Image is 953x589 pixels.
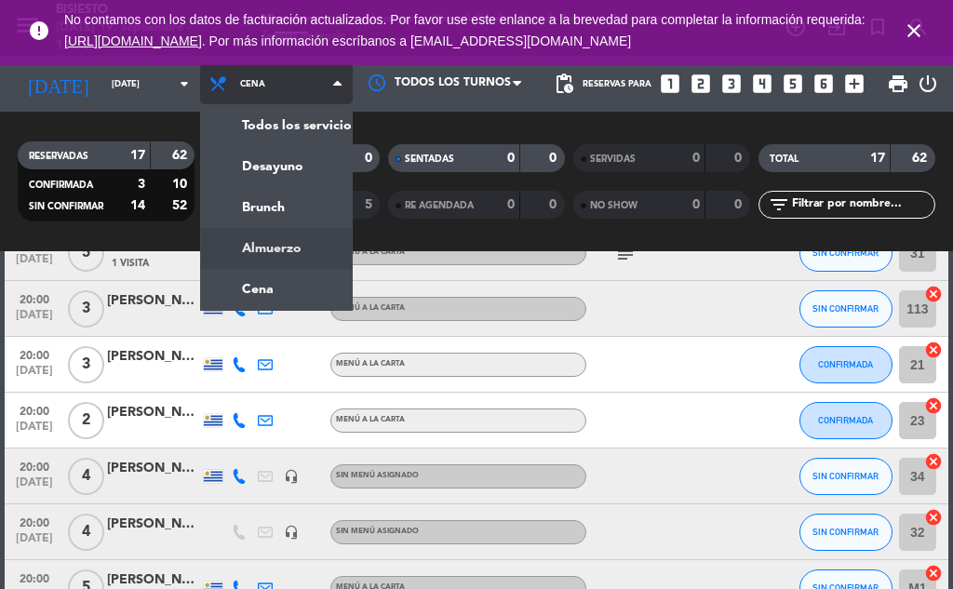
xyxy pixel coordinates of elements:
[583,79,651,89] span: Reservas para
[201,146,352,187] a: Desayuno
[11,421,58,442] span: [DATE]
[799,234,893,272] button: SIN CONFIRMAR
[68,514,104,551] span: 4
[107,458,200,479] div: [PERSON_NAME]
[365,152,376,165] strong: 0
[770,154,799,164] span: TOTAL
[29,152,88,161] span: RESERVADAS
[11,399,58,421] span: 20:00
[173,73,195,95] i: arrow_drop_down
[64,33,202,48] a: [URL][DOMAIN_NAME]
[917,73,939,95] i: power_settings_new
[812,527,879,537] span: SIN CONFIRMAR
[614,242,637,264] i: subject
[14,65,102,102] i: [DATE]
[201,105,352,146] a: Todos los servicios
[924,341,943,359] i: cancel
[11,532,58,554] span: [DATE]
[130,149,145,162] strong: 17
[590,154,636,164] span: SERVIDAS
[812,72,836,96] i: looks_6
[818,415,873,425] span: CONFIRMADA
[692,152,700,165] strong: 0
[903,20,925,42] i: close
[11,511,58,532] span: 20:00
[107,290,200,312] div: [PERSON_NAME]
[924,452,943,471] i: cancel
[107,346,200,368] div: [PERSON_NAME]
[917,56,939,112] div: LOG OUT
[549,198,560,211] strong: 0
[107,514,200,535] div: [PERSON_NAME]
[68,290,104,328] span: 3
[130,199,145,212] strong: 14
[790,194,934,215] input: Filtrar por nombre...
[590,201,638,210] span: NO SHOW
[172,178,191,191] strong: 10
[818,359,873,369] span: CONFIRMADA
[201,228,352,269] a: Almuerzo
[870,152,885,165] strong: 17
[924,396,943,415] i: cancel
[11,253,58,274] span: [DATE]
[172,149,191,162] strong: 62
[336,472,419,479] span: Sin menú asignado
[799,458,893,495] button: SIN CONFIRMAR
[924,508,943,527] i: cancel
[692,198,700,211] strong: 0
[799,290,893,328] button: SIN CONFIRMAR
[549,152,560,165] strong: 0
[750,72,774,96] i: looks_4
[202,33,631,48] a: . Por más información escríbanos a [EMAIL_ADDRESS][DOMAIN_NAME]
[240,79,265,89] span: Cena
[11,455,58,476] span: 20:00
[924,285,943,303] i: cancel
[138,178,145,191] strong: 3
[172,199,191,212] strong: 52
[29,181,93,190] span: CONFIRMADA
[507,152,515,165] strong: 0
[768,194,790,216] i: filter_list
[812,471,879,481] span: SIN CONFIRMAR
[284,525,299,540] i: headset_mic
[812,303,879,314] span: SIN CONFIRMAR
[336,416,405,423] span: MENÚ A LA CARTA
[365,198,376,211] strong: 5
[405,201,474,210] span: RE AGENDADA
[68,402,104,439] span: 2
[201,269,352,310] a: Cena
[284,469,299,484] i: headset_mic
[812,248,879,258] span: SIN CONFIRMAR
[799,514,893,551] button: SIN CONFIRMAR
[336,528,419,535] span: Sin menú asignado
[29,202,103,211] span: SIN CONFIRMAR
[781,72,805,96] i: looks_5
[11,567,58,588] span: 20:00
[336,360,405,368] span: MENÚ A LA CARTA
[553,73,575,95] span: pending_actions
[112,256,149,271] span: 1 Visita
[719,72,744,96] i: looks_3
[11,288,58,309] span: 20:00
[734,152,745,165] strong: 0
[734,198,745,211] strong: 0
[201,187,352,228] a: Brunch
[658,72,682,96] i: looks_one
[336,304,405,312] span: MENÚ A LA CARTA
[405,154,454,164] span: SENTADAS
[799,402,893,439] button: CONFIRMADA
[11,343,58,365] span: 20:00
[64,12,866,48] span: No contamos con los datos de facturación actualizados. Por favor use este enlance a la brevedad p...
[68,458,104,495] span: 4
[799,346,893,383] button: CONFIRMADA
[842,72,866,96] i: add_box
[887,73,909,95] span: print
[28,20,50,42] i: error
[11,476,58,498] span: [DATE]
[507,198,515,211] strong: 0
[336,248,405,256] span: MENÚ A LA CARTA
[11,309,58,330] span: [DATE]
[689,72,713,96] i: looks_two
[68,346,104,383] span: 3
[68,234,104,272] span: 5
